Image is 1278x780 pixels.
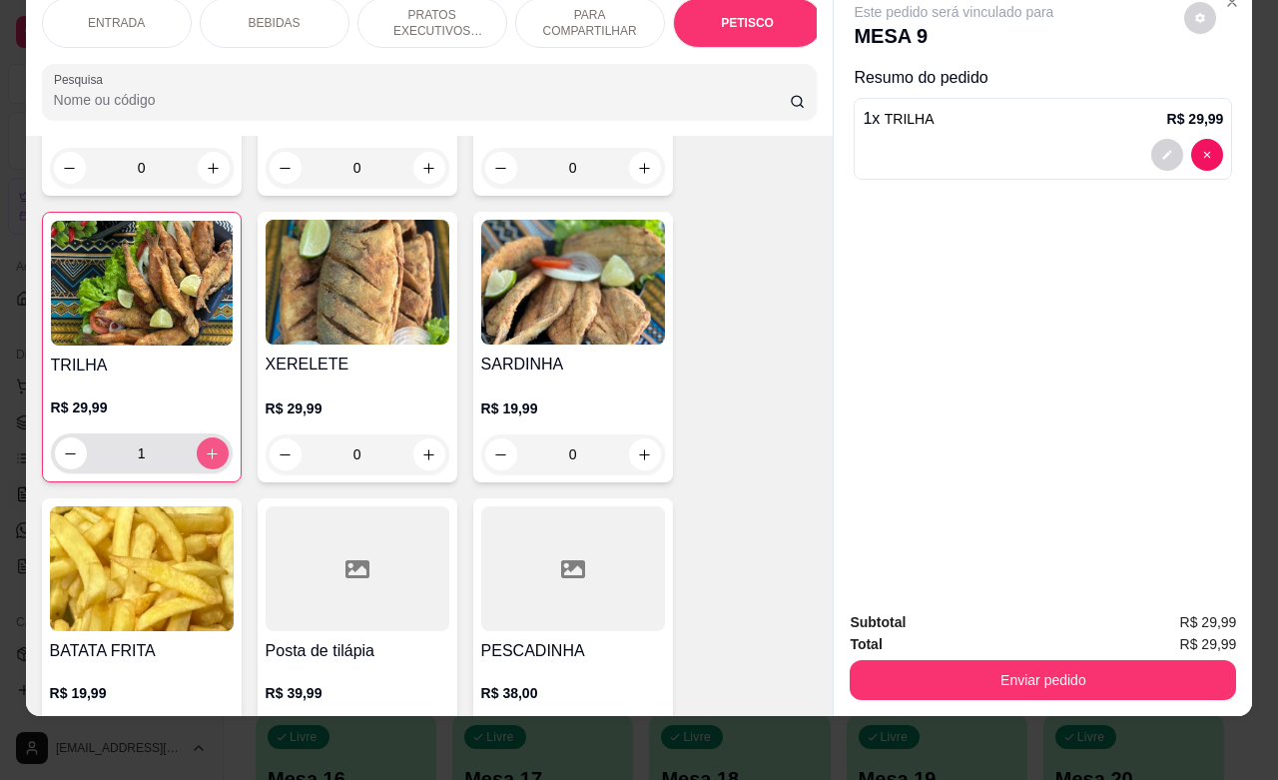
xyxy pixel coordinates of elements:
input: Pesquisa [54,90,790,110]
button: increase-product-quantity [197,437,229,469]
h4: SARDINHA [481,353,665,377]
p: R$ 19,99 [481,398,665,418]
img: product-image [50,506,234,631]
p: PETISCO [721,15,774,31]
p: PRATOS EXECUTIVOS (INDIVIDUAIS) [374,7,490,39]
button: increase-product-quantity [413,438,445,470]
strong: Subtotal [850,614,906,630]
h4: TRILHA [51,354,233,378]
label: Pesquisa [54,71,110,88]
h4: PESCADINHA [481,639,665,663]
p: Resumo do pedido [854,66,1232,90]
button: decrease-product-quantity [485,438,517,470]
button: decrease-product-quantity [485,152,517,184]
button: decrease-product-quantity [54,152,86,184]
button: Enviar pedido [850,660,1236,700]
button: increase-product-quantity [629,438,661,470]
p: R$ 29,99 [51,397,233,417]
p: R$ 38,00 [481,683,665,703]
p: R$ 29,99 [1167,109,1224,129]
button: decrease-product-quantity [1191,139,1223,171]
p: R$ 19,99 [50,683,234,703]
img: product-image [51,221,233,346]
h4: BATATA FRITA [50,639,234,663]
span: R$ 29,99 [1180,633,1237,655]
button: increase-product-quantity [413,152,445,184]
p: MESA 9 [854,22,1053,50]
p: R$ 39,99 [266,683,449,703]
p: PARA COMPARTILHAR [532,7,648,39]
h4: XERELETE [266,353,449,377]
h4: Posta de tilápia [266,639,449,663]
p: 1 x [863,107,934,131]
button: increase-product-quantity [198,152,230,184]
p: BEBIDAS [249,15,301,31]
img: product-image [481,220,665,345]
button: decrease-product-quantity [55,437,87,469]
p: Este pedido será vinculado para [854,2,1053,22]
button: increase-product-quantity [629,152,661,184]
p: R$ 29,99 [266,398,449,418]
button: decrease-product-quantity [270,152,302,184]
span: R$ 29,99 [1180,611,1237,633]
button: decrease-product-quantity [270,438,302,470]
button: decrease-product-quantity [1184,2,1216,34]
img: product-image [266,220,449,345]
strong: Total [850,636,882,652]
button: decrease-product-quantity [1151,139,1183,171]
p: ENTRADA [88,15,145,31]
span: TRILHA [885,111,935,127]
